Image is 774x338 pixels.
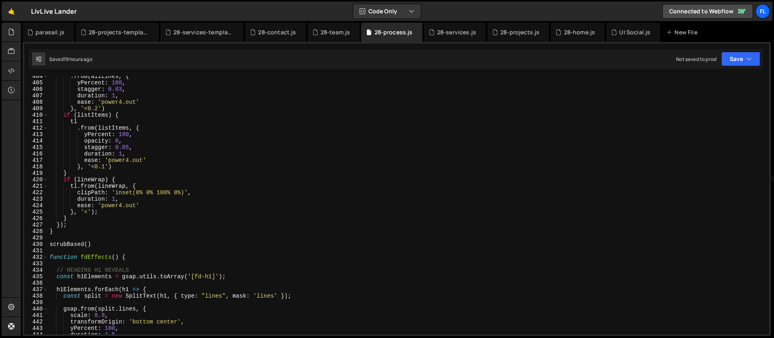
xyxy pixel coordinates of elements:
div: 423 [24,196,48,202]
div: LivLive Lander [31,6,77,16]
div: 409 [24,105,48,112]
div: 28-process.js [375,28,413,36]
div: Saved [49,56,92,63]
div: 28-services-template.js [173,28,234,36]
div: 422 [24,189,48,196]
div: UI Social.js [619,28,650,36]
div: 408 [24,99,48,105]
div: 432 [24,254,48,260]
div: Not saved to prod [676,56,716,63]
div: 430 [24,241,48,248]
div: 414 [24,138,48,144]
div: 28-team.js [320,28,350,36]
div: 404 [24,73,48,80]
div: 28-projects-template.js [89,28,149,36]
div: 28-projects.js [500,28,539,36]
div: 410 [24,112,48,118]
div: 418 [24,164,48,170]
div: 416 [24,151,48,157]
div: 437 [24,286,48,293]
div: 405 [24,80,48,86]
div: 443 [24,325,48,332]
a: Connected to Webflow [662,4,753,19]
div: 434 [24,267,48,273]
div: 419 [24,170,48,176]
div: New File [666,28,700,36]
div: parasail.js [35,28,64,36]
div: 28-services.js [437,28,476,36]
div: 420 [24,176,48,183]
a: Fl [755,4,770,19]
div: 436 [24,280,48,286]
div: 28-contact.js [258,28,296,36]
div: 433 [24,260,48,267]
div: 431 [24,248,48,254]
div: 415 [24,144,48,151]
div: 19 hours ago [64,56,92,63]
div: 435 [24,273,48,280]
div: 438 [24,293,48,299]
div: 421 [24,183,48,189]
div: 441 [24,312,48,319]
button: Save [721,52,760,66]
div: 442 [24,319,48,325]
div: 440 [24,306,48,312]
div: 444 [24,332,48,338]
div: 411 [24,118,48,125]
div: 425 [24,209,48,215]
div: 28-home.js [564,28,595,36]
div: 427 [24,222,48,228]
a: 🤙 [2,2,21,21]
div: 439 [24,299,48,306]
button: Code Only [353,4,421,19]
div: 426 [24,215,48,222]
div: 417 [24,157,48,164]
div: 424 [24,202,48,209]
div: 413 [24,131,48,138]
div: 406 [24,86,48,92]
div: 428 [24,228,48,235]
div: 412 [24,125,48,131]
div: 407 [24,92,48,99]
div: 429 [24,235,48,241]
